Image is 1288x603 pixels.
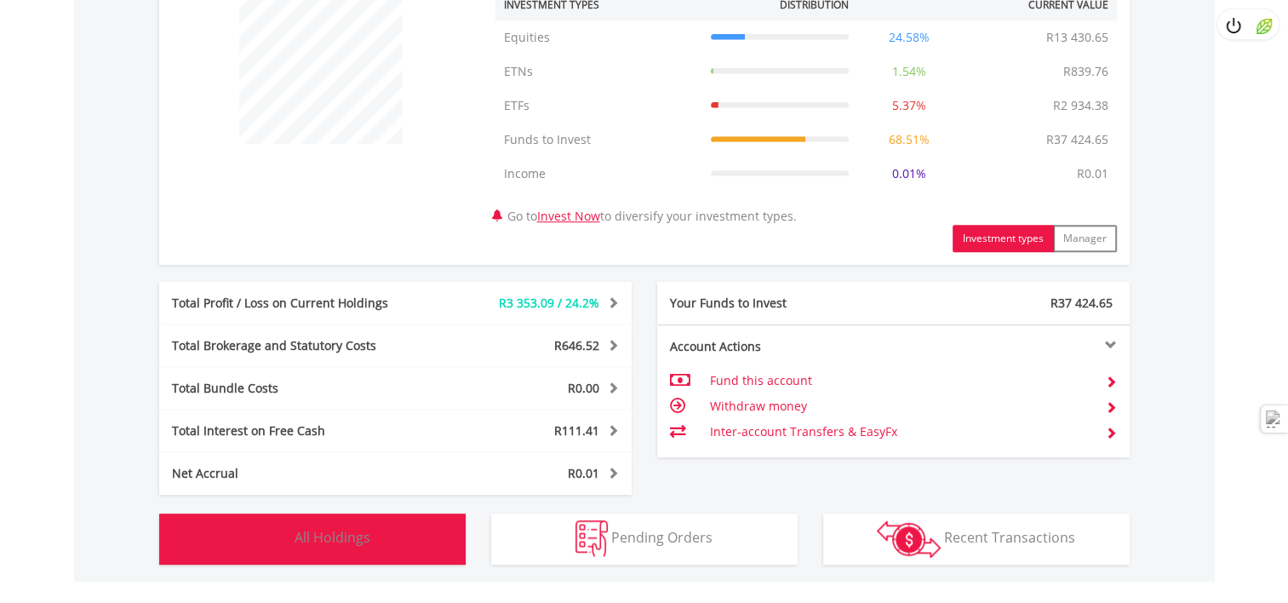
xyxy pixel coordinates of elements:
div: Total Bundle Costs [159,380,435,397]
td: R13 430.65 [1038,20,1117,55]
td: R37 424.65 [1038,123,1117,157]
span: R646.52 [554,337,599,353]
button: Pending Orders [491,514,798,565]
td: Equities [495,20,702,55]
span: All Holdings [295,528,370,547]
td: Income [495,157,702,191]
span: R3 353.09 / 24.2% [499,295,599,311]
div: Account Actions [657,338,894,355]
button: Recent Transactions [823,514,1130,565]
td: 1.54% [857,55,961,89]
span: R0.00 [568,380,599,396]
td: Fund this account [709,368,1091,393]
span: Pending Orders [611,528,713,547]
div: Net Accrual [159,465,435,482]
div: Total Interest on Free Cash [159,422,435,439]
img: pending_instructions-wht.png [575,520,608,557]
td: ETNs [495,55,702,89]
td: R839.76 [1055,55,1117,89]
div: Your Funds to Invest [657,295,894,312]
td: R2 934.38 [1045,89,1117,123]
td: ETFs [495,89,702,123]
span: R111.41 [554,422,599,439]
td: Funds to Invest [495,123,702,157]
td: 68.51% [857,123,961,157]
a: Invest Now [537,208,600,224]
img: transactions-zar-wht.png [877,520,941,558]
td: Withdraw money [709,393,1091,419]
span: R37 424.65 [1050,295,1113,311]
button: Manager [1053,225,1117,252]
div: Total Profit / Loss on Current Holdings [159,295,435,312]
td: R0.01 [1068,157,1117,191]
span: R0.01 [568,465,599,481]
button: Investment types [953,225,1054,252]
img: holdings-wht.png [255,520,291,557]
button: All Holdings [159,514,466,565]
td: Inter-account Transfers & EasyFx [709,419,1091,445]
td: 24.58% [857,20,961,55]
span: Recent Transactions [944,528,1075,547]
td: 5.37% [857,89,961,123]
div: Total Brokerage and Statutory Costs [159,337,435,354]
td: 0.01% [857,157,961,191]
